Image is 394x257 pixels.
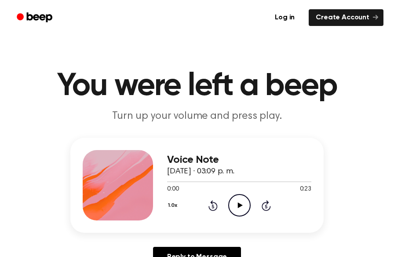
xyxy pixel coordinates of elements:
a: Beep [11,9,60,26]
h1: You were left a beep [11,70,383,102]
a: Log in [266,7,303,28]
button: 1.0x [167,198,180,213]
span: 0:00 [167,185,179,194]
p: Turn up your volume and press play. [28,109,366,124]
a: Create Account [309,9,383,26]
h3: Voice Note [167,154,311,166]
span: [DATE] · 03:09 p. m. [167,168,234,176]
span: 0:23 [300,185,311,194]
